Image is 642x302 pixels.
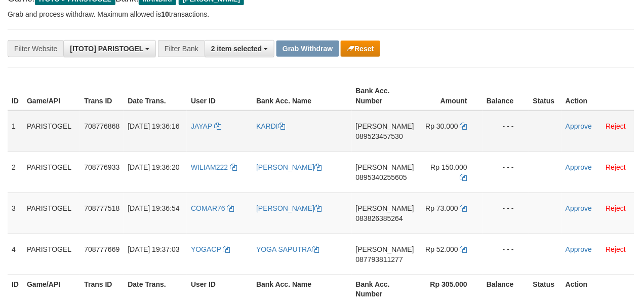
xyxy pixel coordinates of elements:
[460,245,467,253] a: Copy 52000 to clipboard
[483,152,529,193] td: - - -
[8,9,634,19] p: Grab and process withdraw. Maximum allowed is transactions.
[431,163,467,171] span: Rp 150.000
[566,204,592,212] a: Approve
[191,204,225,212] span: COMAR76
[483,234,529,275] td: - - -
[356,122,414,130] span: [PERSON_NAME]
[23,82,80,110] th: Game/API
[8,152,23,193] td: 2
[356,204,414,212] span: [PERSON_NAME]
[566,245,592,253] a: Approve
[356,132,403,140] span: Copy 089523457530 to clipboard
[8,193,23,234] td: 3
[606,163,626,171] a: Reject
[483,110,529,152] td: - - -
[256,245,319,253] a: YOGA SAPUTRA
[128,245,179,253] span: [DATE] 19:37:03
[460,122,467,130] a: Copy 30000 to clipboard
[23,193,80,234] td: PARISTOGEL
[23,110,80,152] td: PARISTOGEL
[8,82,23,110] th: ID
[8,234,23,275] td: 4
[426,245,459,253] span: Rp 52.000
[356,255,403,263] span: Copy 087793811277 to clipboard
[8,110,23,152] td: 1
[84,163,119,171] span: 708776933
[205,40,274,57] button: 2 item selected
[84,204,119,212] span: 708777518
[529,82,561,110] th: Status
[191,163,228,171] span: WILIAM222
[161,10,169,18] strong: 10
[128,163,179,171] span: [DATE] 19:36:20
[63,40,156,57] button: [ITOTO] PARISTOGEL
[561,82,634,110] th: Action
[8,40,63,57] div: Filter Website
[191,122,212,130] span: JAYAP
[191,245,221,253] span: YOGACP
[84,122,119,130] span: 708776868
[128,122,179,130] span: [DATE] 19:36:16
[341,41,380,57] button: Reset
[128,204,179,212] span: [DATE] 19:36:54
[566,163,592,171] a: Approve
[23,234,80,275] td: PARISTOGEL
[566,122,592,130] a: Approve
[356,245,414,253] span: [PERSON_NAME]
[483,82,529,110] th: Balance
[356,173,407,181] span: Copy 0895340255605 to clipboard
[606,245,626,253] a: Reject
[252,82,352,110] th: Bank Acc. Name
[80,82,124,110] th: Trans ID
[418,82,483,110] th: Amount
[70,45,143,53] span: [ITOTO] PARISTOGEL
[191,245,230,253] a: YOGACP
[352,82,418,110] th: Bank Acc. Number
[606,122,626,130] a: Reject
[256,122,285,130] a: KARDI
[460,204,467,212] a: Copy 73000 to clipboard
[256,163,322,171] a: [PERSON_NAME]
[276,41,339,57] button: Grab Withdraw
[460,173,467,181] a: Copy 150000 to clipboard
[356,214,403,222] span: Copy 083826385264 to clipboard
[187,82,252,110] th: User ID
[606,204,626,212] a: Reject
[426,122,459,130] span: Rp 30.000
[124,82,187,110] th: Date Trans.
[191,204,234,212] a: COMAR76
[426,204,459,212] span: Rp 73.000
[158,40,205,57] div: Filter Bank
[191,163,237,171] a: WILIAM222
[211,45,262,53] span: 2 item selected
[191,122,221,130] a: JAYAP
[23,152,80,193] td: PARISTOGEL
[84,245,119,253] span: 708777669
[356,163,414,171] span: [PERSON_NAME]
[256,204,322,212] a: [PERSON_NAME]
[483,193,529,234] td: - - -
